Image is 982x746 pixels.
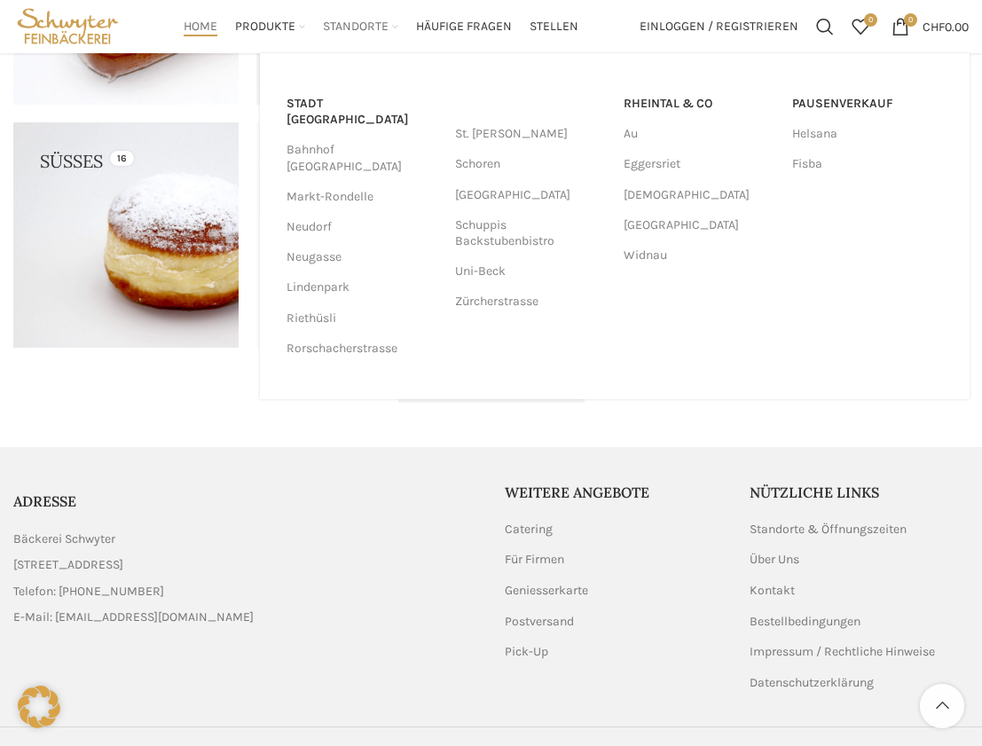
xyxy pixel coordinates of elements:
[904,13,917,27] span: 0
[131,9,631,44] div: Main navigation
[750,674,876,692] a: Datenschutzerklärung
[792,119,943,149] a: Helsana
[13,18,122,33] a: Site logo
[455,119,606,149] a: St. [PERSON_NAME]
[184,9,217,44] a: Home
[750,643,937,661] a: Impressum / Rechtliche Hinweise
[624,149,774,179] a: Eggersriet
[624,240,774,271] a: Widnau
[807,9,843,44] a: Suchen
[287,303,437,334] a: Riethüsli
[287,89,437,135] a: Stadt [GEOGRAPHIC_DATA]
[505,613,576,631] a: Postversand
[13,582,478,601] a: List item link
[13,608,254,627] span: E-Mail: [EMAIL_ADDRESS][DOMAIN_NAME]
[530,9,578,44] a: Stellen
[13,555,123,575] span: [STREET_ADDRESS]
[235,19,295,35] span: Produkte
[750,582,797,600] a: Kontakt
[631,9,807,44] a: Einloggen / Registrieren
[792,89,943,119] a: Pausenverkauf
[624,180,774,210] a: [DEMOGRAPHIC_DATA]
[416,19,512,35] span: Häufige Fragen
[923,19,945,34] span: CHF
[624,89,774,119] a: RHEINTAL & CO
[416,9,512,44] a: Häufige Fragen
[287,212,437,242] a: Neudorf
[750,551,801,569] a: Über Uns
[843,9,878,44] a: 0
[864,13,877,27] span: 0
[923,19,969,34] bdi: 0.00
[750,521,908,538] a: Standorte & Öffnungszeiten
[505,551,566,569] a: Für Firmen
[455,149,606,179] a: Schoren
[792,149,943,179] a: Fisba
[530,19,578,35] span: Stellen
[640,20,798,33] span: Einloggen / Registrieren
[624,119,774,149] a: Au
[13,492,76,510] span: ADRESSE
[750,613,862,631] a: Bestellbedingungen
[505,483,724,502] h5: Weitere Angebote
[920,684,964,728] a: Scroll to top button
[323,9,398,44] a: Standorte
[13,530,115,549] span: Bäckerei Schwyter
[323,19,389,35] span: Standorte
[287,272,437,302] a: Lindenpark
[883,9,978,44] a: 0 CHF0.00
[505,521,554,538] a: Catering
[455,210,606,256] a: Schuppis Backstubenbistro
[505,643,550,661] a: Pick-Up
[184,19,217,35] span: Home
[624,210,774,240] a: [GEOGRAPHIC_DATA]
[287,334,437,364] a: Rorschacherstrasse
[287,135,437,181] a: Bahnhof [GEOGRAPHIC_DATA]
[235,9,305,44] a: Produkte
[455,287,606,317] a: Zürcherstrasse
[287,242,437,272] a: Neugasse
[455,180,606,210] a: [GEOGRAPHIC_DATA]
[843,9,878,44] div: Meine Wunschliste
[750,483,969,502] h5: Nützliche Links
[505,582,590,600] a: Geniesserkarte
[287,182,437,212] a: Markt-Rondelle
[455,256,606,287] a: Uni-Beck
